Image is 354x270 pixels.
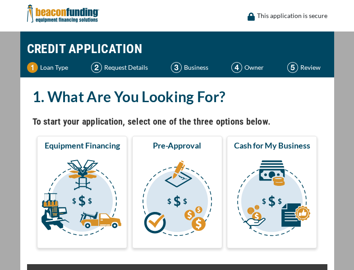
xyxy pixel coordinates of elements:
p: This application is secure [257,10,327,21]
p: Business [184,62,208,73]
img: Step 1 [27,62,38,73]
img: Equipment Financing [39,154,125,244]
img: Step 2 [91,62,102,73]
img: lock icon to convery security [248,13,255,21]
p: Loan Type [40,62,68,73]
img: Pre-Approval [134,154,221,244]
span: Cash for My Business [234,140,310,151]
button: Pre-Approval [132,136,222,248]
img: Step 3 [171,62,182,73]
span: Pre-Approval [153,140,201,151]
img: Cash for My Business [229,154,315,244]
h4: To start your application, select one of the three options below. [32,114,322,129]
p: Review [300,62,321,73]
button: Cash for My Business [227,136,317,248]
p: Owner [244,62,264,73]
p: Request Details [104,62,148,73]
h2: 1. What Are You Looking For? [32,86,322,107]
button: Equipment Financing [37,136,127,248]
span: Equipment Financing [45,140,120,151]
h1: CREDIT APPLICATION [27,36,327,62]
img: Step 5 [287,62,298,73]
img: Step 4 [231,62,242,73]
